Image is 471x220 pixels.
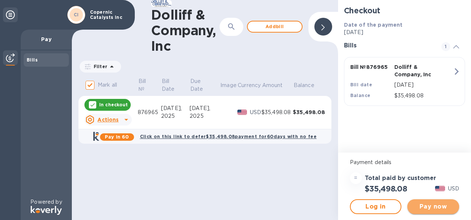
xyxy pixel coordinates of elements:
button: Pay now [407,199,459,214]
b: Balance [350,93,371,98]
b: Date of the payment [344,22,403,28]
p: Filter [91,63,107,70]
button: Bill №876965Dolliff & Company, IncBill date[DATE]Balance$35,498.08 [344,57,465,106]
p: USD [448,185,459,193]
h3: Bills [344,42,432,49]
p: Copernic Catalysts Inc [90,10,127,20]
p: In checkout [99,101,128,108]
div: [DATE], [161,104,190,112]
p: Mark all [98,81,117,89]
div: 876965 [138,109,161,116]
p: [DATE] [344,29,465,36]
p: Due Date [190,77,210,93]
img: USD [237,110,247,115]
button: Log in [350,199,402,214]
p: Currency [238,81,261,89]
u: Actions [97,117,118,123]
p: Payment details [350,159,459,166]
div: [DATE], [190,104,220,112]
span: Add bill [254,22,296,31]
p: Bill № [138,77,151,93]
span: Pay now [413,202,453,211]
p: USD [250,109,261,116]
span: 1 [441,42,450,51]
div: = [350,172,362,184]
p: Dolliff & Company, Inc [394,63,435,78]
span: Amount [262,81,293,89]
span: Log in [357,202,395,211]
b: Bill date [350,82,373,87]
span: Bill Date [162,77,189,93]
b: CI [74,12,79,17]
p: $35,498.08 [394,92,453,100]
p: Image [220,81,237,89]
p: Amount [262,81,283,89]
b: Click on this link to defer $35,498.08 payment for 60 days with no fee [140,134,317,139]
span: Balance [294,81,324,89]
p: Bill № 876965 [350,63,391,71]
div: $35,498.08 [293,109,325,116]
img: Logo [31,206,62,215]
p: Bill Date [162,77,180,93]
p: [DATE] [394,81,453,89]
span: Due Date [190,77,219,93]
p: Powered by [30,198,62,206]
h1: Dolliff & Company, Inc [151,7,220,54]
button: Addbill [247,21,303,33]
div: 2025 [190,112,220,120]
img: USD [435,186,445,191]
span: Bill № [138,77,161,93]
p: Pay [27,36,66,43]
div: $35,498.08 [261,109,293,116]
h2: Checkout [344,6,465,15]
h2: $35,498.08 [365,184,407,193]
div: 2025 [161,112,190,120]
h3: Total paid by customer [365,175,436,182]
b: Pay in 60 [105,134,129,140]
b: Bills [27,57,38,63]
p: Balance [294,81,314,89]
